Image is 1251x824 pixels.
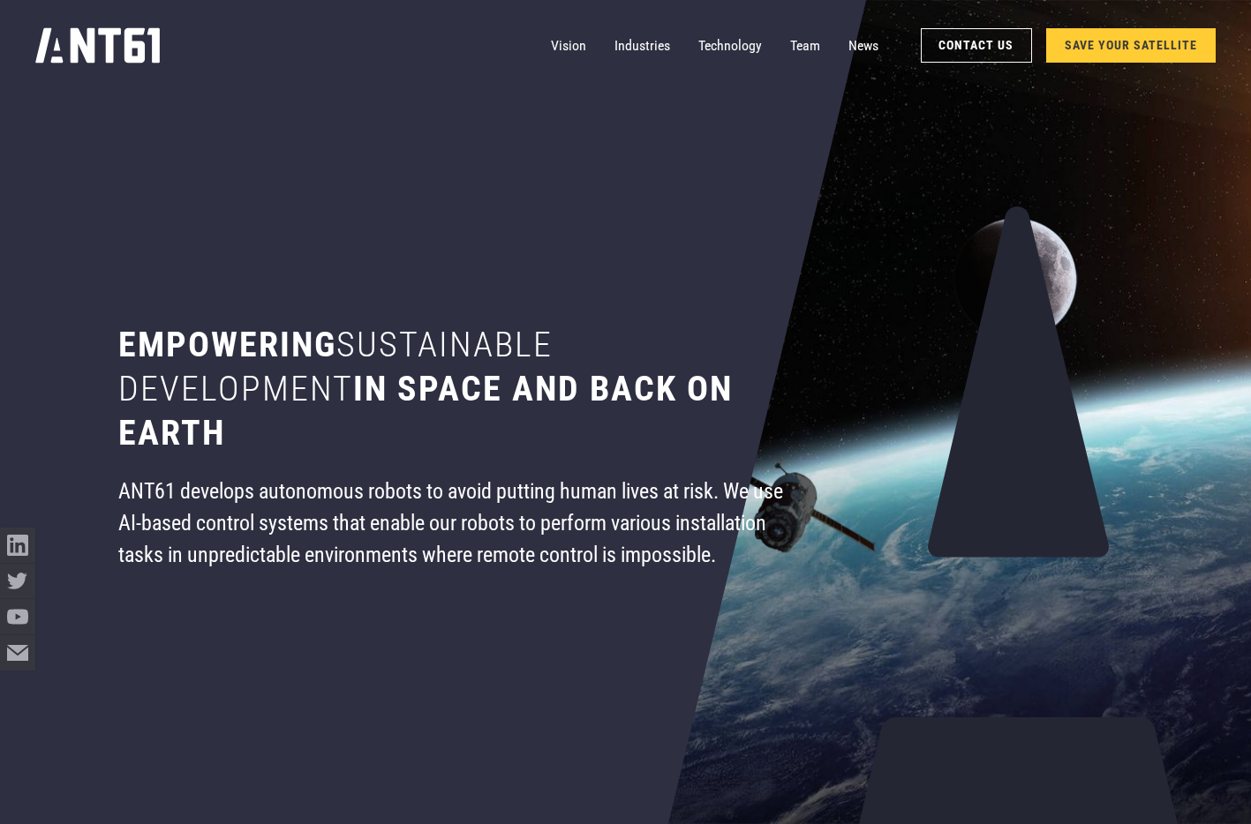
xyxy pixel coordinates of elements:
[1046,28,1216,63] a: SAVE YOUR SATELLITE
[118,323,798,455] h1: Empowering in space and back on earth
[698,28,762,64] a: Technology
[118,476,798,572] div: ANT61 develops autonomous robots to avoid putting human lives at risk. We use AI-based control sy...
[35,22,161,69] a: home
[790,28,820,64] a: Team
[551,28,586,64] a: Vision
[614,28,670,64] a: Industries
[848,28,878,64] a: News
[118,324,553,409] span: sustainable development
[921,28,1033,63] a: Contact Us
